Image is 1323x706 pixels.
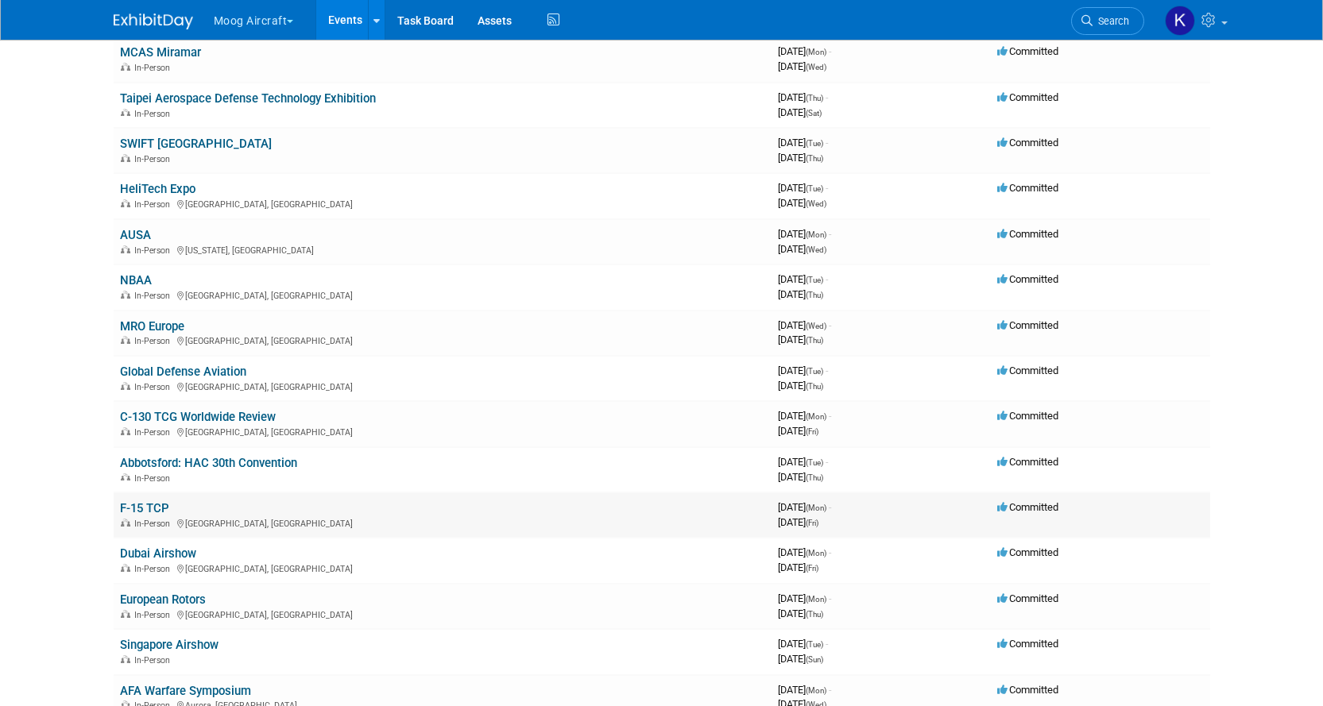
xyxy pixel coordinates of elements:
[778,653,823,665] span: [DATE]
[120,592,206,607] a: European Rotors
[806,686,826,695] span: (Mon)
[826,182,828,194] span: -
[997,638,1058,650] span: Committed
[806,230,826,239] span: (Mon)
[120,638,219,652] a: Singapore Airshow
[778,288,823,300] span: [DATE]
[1071,7,1144,35] a: Search
[120,228,151,242] a: AUSA
[120,608,765,620] div: [GEOGRAPHIC_DATA], [GEOGRAPHIC_DATA]
[120,501,169,515] a: F-15 TCP
[806,549,826,557] span: (Mon)
[778,471,823,483] span: [DATE]
[778,106,822,118] span: [DATE]
[120,516,765,529] div: [GEOGRAPHIC_DATA], [GEOGRAPHIC_DATA]
[134,63,175,73] span: In-Person
[121,245,130,253] img: In-Person Event
[778,228,831,240] span: [DATE]
[120,319,184,334] a: MRO Europe
[134,245,175,256] span: In-Person
[134,519,175,529] span: In-Person
[806,63,826,71] span: (Wed)
[826,456,828,468] span: -
[997,319,1058,331] span: Committed
[120,288,765,301] div: [GEOGRAPHIC_DATA], [GEOGRAPHIC_DATA]
[778,638,828,650] span: [DATE]
[120,410,276,424] a: C-130 TCG Worldwide Review
[806,154,823,163] span: (Thu)
[778,365,828,376] span: [DATE]
[997,456,1058,468] span: Committed
[806,412,826,421] span: (Mon)
[121,655,130,663] img: In-Person Event
[134,655,175,665] span: In-Person
[997,501,1058,513] span: Committed
[121,382,130,390] img: In-Person Event
[120,45,201,60] a: MCAS Miramar
[806,595,826,604] span: (Mon)
[778,137,828,149] span: [DATE]
[134,564,175,574] span: In-Person
[826,273,828,285] span: -
[778,516,818,528] span: [DATE]
[806,336,823,345] span: (Thu)
[829,45,831,57] span: -
[778,501,831,513] span: [DATE]
[778,425,818,437] span: [DATE]
[778,273,828,285] span: [DATE]
[778,197,826,209] span: [DATE]
[829,319,831,331] span: -
[120,561,765,574] div: [GEOGRAPHIC_DATA], [GEOGRAPHIC_DATA]
[806,427,818,436] span: (Fri)
[826,638,828,650] span: -
[806,94,823,102] span: (Thu)
[829,228,831,240] span: -
[778,334,823,345] span: [DATE]
[134,291,175,301] span: In-Person
[120,425,765,438] div: [GEOGRAPHIC_DATA], [GEOGRAPHIC_DATA]
[778,380,823,392] span: [DATE]
[121,154,130,162] img: In-Person Event
[120,91,376,106] a: Taipei Aerospace Defense Technology Exhibition
[829,410,831,422] span: -
[121,427,130,435] img: In-Person Event
[778,561,818,573] span: [DATE]
[829,501,831,513] span: -
[134,610,175,620] span: In-Person
[1165,6,1195,36] img: Kathryn Germony
[120,137,272,151] a: SWIFT [GEOGRAPHIC_DATA]
[120,334,765,346] div: [GEOGRAPHIC_DATA], [GEOGRAPHIC_DATA]
[806,139,823,148] span: (Tue)
[806,48,826,56] span: (Mon)
[778,45,831,57] span: [DATE]
[120,182,195,196] a: HeliTech Expo
[997,91,1058,103] span: Committed
[806,564,818,573] span: (Fri)
[778,684,831,696] span: [DATE]
[997,45,1058,57] span: Committed
[778,456,828,468] span: [DATE]
[134,154,175,164] span: In-Person
[120,243,765,256] div: [US_STATE], [GEOGRAPHIC_DATA]
[778,60,826,72] span: [DATE]
[997,684,1058,696] span: Committed
[826,91,828,103] span: -
[121,473,130,481] img: In-Person Event
[829,684,831,696] span: -
[134,199,175,210] span: In-Person
[806,458,823,467] span: (Tue)
[778,319,831,331] span: [DATE]
[997,273,1058,285] span: Committed
[826,365,828,376] span: -
[806,291,823,299] span: (Thu)
[778,608,823,619] span: [DATE]
[806,655,823,664] span: (Sun)
[829,592,831,604] span: -
[778,592,831,604] span: [DATE]
[778,546,831,558] span: [DATE]
[806,382,823,391] span: (Thu)
[826,137,828,149] span: -
[806,503,826,512] span: (Mon)
[778,152,823,164] span: [DATE]
[120,273,152,287] a: NBAA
